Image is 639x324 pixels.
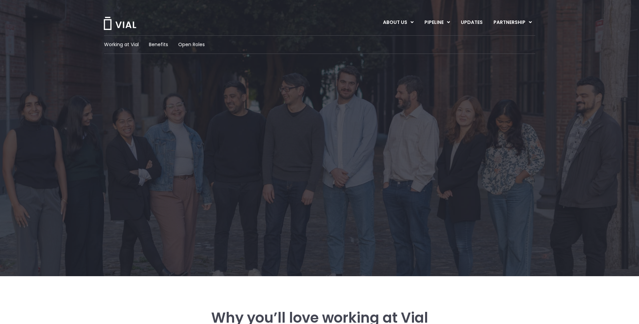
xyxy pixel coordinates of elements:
[378,17,419,28] a: ABOUT USMenu Toggle
[419,17,455,28] a: PIPELINEMenu Toggle
[178,41,205,48] a: Open Roles
[488,17,537,28] a: PARTNERSHIPMenu Toggle
[103,17,137,30] img: Vial Logo
[149,41,168,48] a: Benefits
[104,41,139,48] a: Working at Vial
[455,17,488,28] a: UPDATES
